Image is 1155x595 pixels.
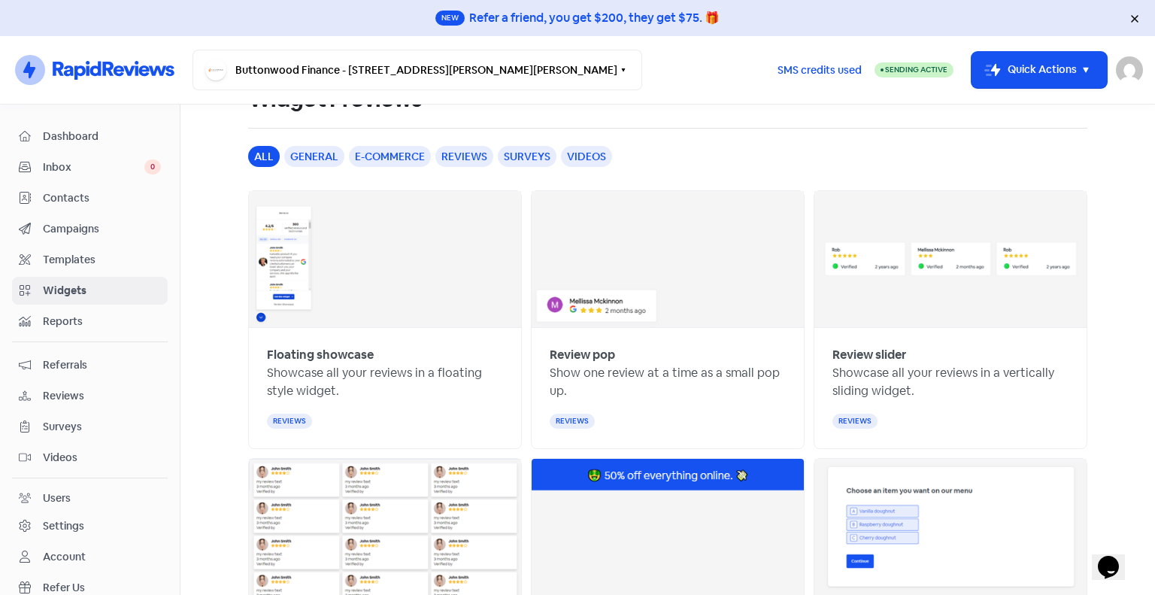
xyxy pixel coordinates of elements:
[267,347,374,363] b: Floating showcase
[43,159,144,175] span: Inbox
[43,450,161,466] span: Videos
[43,314,161,329] span: Reports
[12,184,168,212] a: Contacts
[550,364,786,400] p: Show one review at a time as a small pop up.
[550,347,615,363] b: Review pop
[1092,535,1140,580] iframe: chat widget
[267,414,312,429] div: reviews
[192,50,642,90] button: Buttonwood Finance - [STREET_ADDRESS][PERSON_NAME][PERSON_NAME]
[248,146,280,167] div: all
[43,490,71,506] div: Users
[832,414,878,429] div: reviews
[144,159,161,175] span: 0
[972,52,1107,88] button: Quick Actions
[12,351,168,379] a: Referrals
[43,221,161,237] span: Campaigns
[561,146,612,167] div: videos
[12,444,168,472] a: Videos
[43,357,161,373] span: Referrals
[43,419,161,435] span: Surveys
[12,512,168,540] a: Settings
[1116,56,1143,83] img: User
[778,62,862,78] span: SMS credits used
[43,252,161,268] span: Templates
[550,414,595,429] div: reviews
[43,518,84,534] div: Settings
[43,129,161,144] span: Dashboard
[832,347,906,363] b: Review slider
[498,146,556,167] div: surveys
[12,382,168,410] a: Reviews
[765,61,875,77] a: SMS credits used
[885,65,947,74] span: Sending Active
[12,413,168,441] a: Surveys
[267,364,503,400] p: Showcase all your reviews in a floating style widget.
[469,9,720,27] div: Refer a friend, you get $200, they get $75. 🎁
[284,146,344,167] div: general
[43,190,161,206] span: Contacts
[12,543,168,571] a: Account
[435,146,493,167] div: reviews
[832,364,1069,400] p: Showcase all your reviews in a vertically sliding widget.
[43,283,161,299] span: Widgets
[12,277,168,305] a: Widgets
[349,146,431,167] div: e-commerce
[12,153,168,181] a: Inbox 0
[12,123,168,150] a: Dashboard
[43,549,86,565] div: Account
[12,484,168,512] a: Users
[12,308,168,335] a: Reports
[875,61,953,79] a: Sending Active
[12,215,168,243] a: Campaigns
[12,246,168,274] a: Templates
[435,11,465,26] span: New
[43,388,161,404] span: Reviews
